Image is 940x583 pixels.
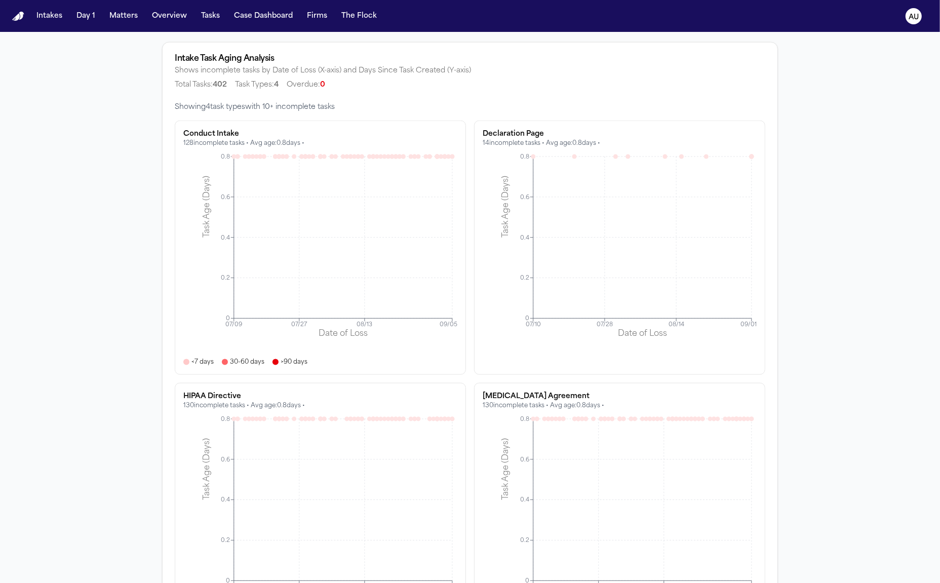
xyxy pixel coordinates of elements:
[740,322,757,328] tspan: 09/01
[105,7,142,25] button: Matters
[281,358,307,366] span: >90 days
[319,330,368,338] tspan: Date of Loss
[520,538,529,544] tspan: 0.2
[148,7,191,25] button: Overview
[520,497,529,503] tspan: 0.4
[230,358,264,366] span: 30-60 days
[225,322,242,328] tspan: 07/09
[320,81,325,89] strong: 0
[597,322,613,328] tspan: 07/28
[483,129,757,139] h3: Declaration Page
[183,129,457,139] h3: Conduct Intake
[483,402,757,410] p: 130 incomplete tasks • Avg age: 0.8 days •
[221,497,230,503] tspan: 0.4
[175,102,765,112] div: Showing 4 task type s with 10+ incomplete tasks
[202,438,211,500] tspan: Task Age (Days)
[197,7,224,25] button: Tasks
[230,7,297,25] button: Case Dashboard
[12,12,24,21] img: Finch Logo
[483,139,757,147] p: 14 incomplete tasks • Avg age: 0.8 days •
[175,80,227,90] span: Total Tasks:
[221,154,230,160] tspan: 0.8
[226,316,230,322] tspan: 0
[303,7,331,25] button: Firms
[32,7,66,25] button: Intakes
[618,330,667,338] tspan: Date of Loss
[221,276,230,282] tspan: 0.2
[221,416,230,422] tspan: 0.8
[221,457,230,463] tspan: 0.6
[483,392,757,402] h3: [MEDICAL_DATA] Agreement
[669,322,684,328] tspan: 08/14
[357,322,372,328] tspan: 08/13
[183,392,457,402] h3: HIPAA Directive
[183,402,457,410] p: 130 incomplete tasks • Avg age: 0.8 days •
[221,235,230,241] tspan: 0.4
[337,7,381,25] button: The Flock
[221,538,230,544] tspan: 0.2
[501,438,511,500] tspan: Task Age (Days)
[191,358,214,366] span: <7 days
[291,322,307,328] tspan: 07/27
[287,80,325,90] span: Overdue:
[183,139,457,147] p: 128 incomplete tasks • Avg age: 0.8 days •
[520,457,529,463] tspan: 0.6
[213,81,227,89] strong: 402
[526,322,541,328] tspan: 07/10
[520,195,529,201] tspan: 0.6
[501,176,511,238] tspan: Task Age (Days)
[175,55,765,63] div: Intake Task Aging Analysis
[175,66,765,90] div: Shows incomplete tasks by Date of Loss (X-axis) and Days Since Task Created (Y-axis)
[72,7,99,25] button: Day 1
[525,316,529,322] tspan: 0
[202,176,211,238] tspan: Task Age (Days)
[520,235,529,241] tspan: 0.4
[440,322,457,328] tspan: 09/05
[235,80,279,90] span: Task Types:
[221,195,230,201] tspan: 0.6
[520,154,529,160] tspan: 0.8
[520,276,529,282] tspan: 0.2
[12,12,24,21] a: Home
[274,81,279,89] strong: 4
[520,416,529,422] tspan: 0.8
